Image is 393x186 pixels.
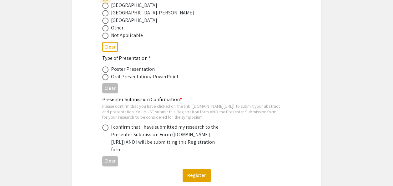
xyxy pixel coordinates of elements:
button: Clear [102,42,118,52]
div: [GEOGRAPHIC_DATA] [111,17,158,24]
div: I confirm that I have submitted my research to the Presenter Submission Form ([DOMAIN_NAME][URL])... [111,123,220,153]
button: Clear [102,83,118,93]
div: Poster Presentation [111,65,155,73]
div: [GEOGRAPHIC_DATA] [111,2,158,9]
div: Other [111,24,124,32]
div: [GEOGRAPHIC_DATA][PERSON_NAME] [111,9,194,17]
button: Clear [102,156,118,166]
mat-label: Type of Presentation: [102,55,151,61]
div: Not Applicable [111,32,143,39]
iframe: Chat [5,158,27,181]
button: Register [183,169,211,182]
div: Please confirm that you have clicked on the link ([DOMAIN_NAME][URL]) to submit your abstract and... [102,103,281,120]
mat-label: Presenter Submission Confirmation [102,96,182,103]
div: Oral Presentation/ PowerPoint [111,73,179,80]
